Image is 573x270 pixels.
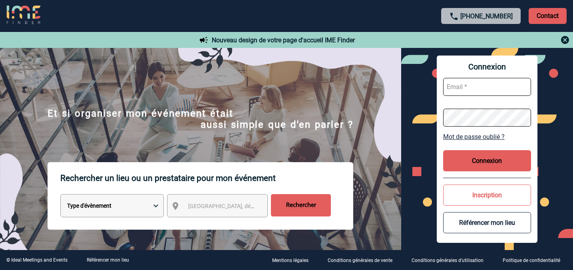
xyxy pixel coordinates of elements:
button: Inscription [443,185,531,206]
div: © Ideal Meetings and Events [6,257,68,263]
a: Mot de passe oublié ? [443,133,531,141]
p: Contact [529,8,567,24]
a: Conditions générales d'utilisation [405,256,496,264]
a: Mentions légales [266,256,321,264]
a: [PHONE_NUMBER] [460,12,513,20]
a: Référencer mon lieu [87,257,129,263]
a: Conditions générales de vente [321,256,405,264]
input: Rechercher [271,194,331,216]
button: Connexion [443,150,531,171]
p: Rechercher un lieu ou un prestataire pour mon événement [60,162,353,194]
p: Conditions générales d'utilisation [412,258,483,264]
a: Politique de confidentialité [496,256,573,264]
span: Connexion [443,62,531,71]
button: Référencer mon lieu [443,212,531,233]
img: call-24-px.png [449,12,459,21]
p: Conditions générales de vente [328,258,392,264]
span: [GEOGRAPHIC_DATA], département, région... [188,203,299,209]
input: Email * [443,78,531,96]
p: Politique de confidentialité [503,258,560,264]
p: Mentions légales [272,258,308,264]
